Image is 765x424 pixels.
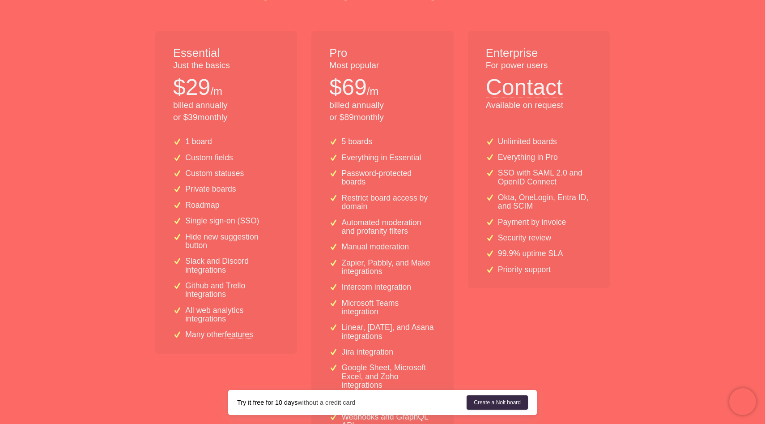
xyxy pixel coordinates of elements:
[498,137,557,146] p: Unlimited boards
[342,323,436,341] p: Linear, [DATE], and Asana integrations
[329,99,435,124] p: billed annually or $ 89 monthly
[498,234,551,242] p: Security review
[486,45,592,61] h1: Enterprise
[185,154,233,162] p: Custom fields
[185,217,259,225] p: Single sign-on (SSO)
[486,99,592,111] p: Available on request
[185,201,219,210] p: Roadmap
[173,72,210,103] p: $ 29
[342,218,436,236] p: Automated moderation and profanity filters
[486,72,563,98] button: Contact
[185,282,279,299] p: Github and Trello integrations
[498,249,563,258] p: 99.9% uptime SLA
[210,84,222,99] p: /m
[342,169,436,187] p: Password-protected boards
[173,60,279,72] p: Just the basics
[342,364,436,390] p: Google Sheet, Microsoft Excel, and Zoho integrations
[367,84,379,99] p: /m
[342,137,372,146] p: 5 boards
[342,259,436,276] p: Zapier, Pabbly, and Make integrations
[486,60,592,72] p: For power users
[342,243,409,251] p: Manual moderation
[729,388,756,415] iframe: Chatra live chat
[185,257,279,274] p: Slack and Discord integrations
[342,154,421,162] p: Everything in Essential
[498,218,566,227] p: Payment by invoice
[342,283,412,291] p: Intercom integration
[173,45,279,61] h1: Essential
[498,266,551,274] p: Priority support
[329,72,366,103] p: $ 69
[185,233,279,250] p: Hide new suggestion button
[185,169,244,178] p: Custom statuses
[342,299,436,317] p: Microsoft Teams integration
[185,137,212,146] p: 1 board
[185,306,279,324] p: All web analytics integrations
[498,193,592,211] p: Okta, OneLogin, Entra ID, and SCIM
[185,330,253,339] p: Many other
[225,330,253,338] a: features
[185,185,236,193] p: Private boards
[237,398,467,407] div: without a credit card
[237,399,297,406] strong: Try it free for 10 days
[498,169,592,186] p: SSO with SAML 2.0 and OpenID Connect
[342,348,393,356] p: Jira integration
[498,153,558,162] p: Everything in Pro
[329,45,435,61] h1: Pro
[342,194,436,211] p: Restrict board access by domain
[329,60,435,72] p: Most popular
[173,99,279,124] p: billed annually or $ 39 monthly
[467,395,528,410] a: Create a Nolt board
